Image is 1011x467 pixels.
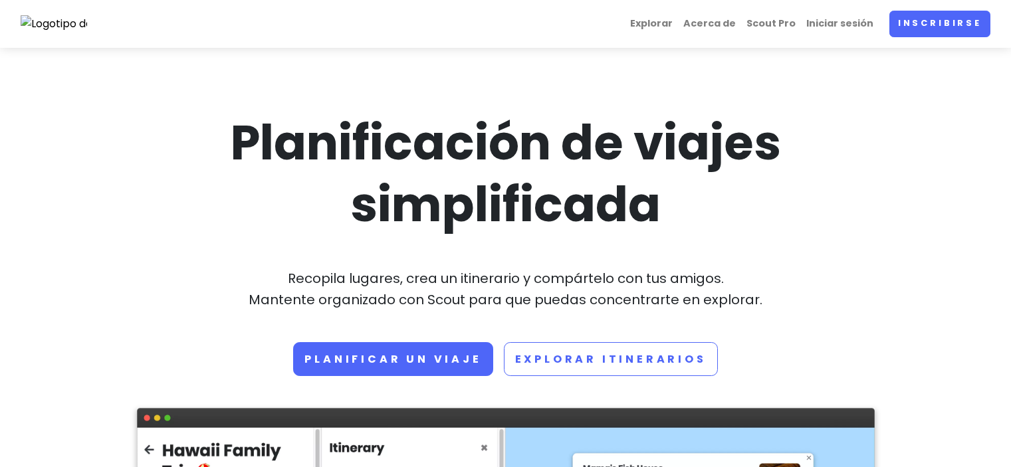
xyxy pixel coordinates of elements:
a: Scout Pro [741,11,801,37]
font: Explorar [630,17,673,30]
font: Acerca de [683,17,736,30]
font: Planificar un viaje [304,351,481,367]
font: Inscribirse [898,18,982,29]
img: Logotipo de Scout [21,15,87,33]
font: Explorar itinerarios [515,351,707,367]
a: Iniciar sesión [801,11,879,37]
font: Mantente organizado con Scout para que puedas concentrarte en explorar. [249,290,762,309]
font: Iniciar sesión [806,17,873,30]
a: Explorar [625,11,678,37]
a: Inscribirse [889,11,990,37]
font: Scout Pro [746,17,796,30]
font: Planificación de viajes simplificada [231,109,781,238]
a: Explorar itinerarios [504,342,718,376]
a: Planificar un viaje [293,342,493,376]
a: Acerca de [678,11,741,37]
font: Recopila lugares, crea un itinerario y compártelo con tus amigos. [288,269,724,288]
